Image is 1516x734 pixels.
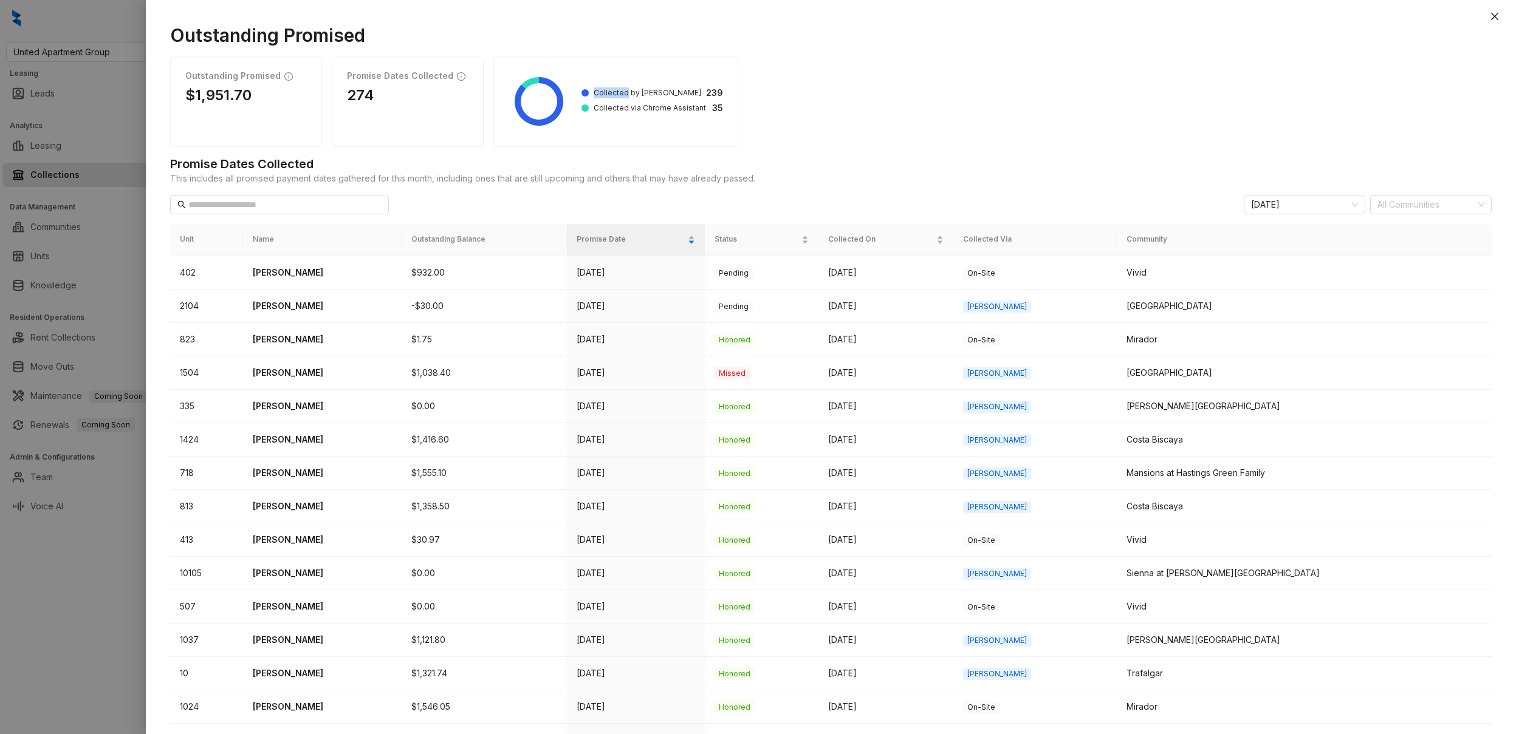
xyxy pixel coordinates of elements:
span: Collected via Chrome Assistant [594,103,706,114]
td: [DATE] [567,256,705,290]
td: 813 [170,490,243,523]
td: [DATE] [818,423,953,457]
span: [PERSON_NAME] [963,634,1031,647]
span: [PERSON_NAME] [963,301,1031,313]
td: $1,546.05 [402,690,567,724]
div: Mansions at Hastings Green Family [1127,466,1482,480]
div: Vivid [1127,533,1482,546]
td: [DATE] [567,490,705,523]
td: $1,555.10 [402,457,567,490]
p: [PERSON_NAME] [253,500,392,513]
span: Honored [715,568,755,580]
td: 413 [170,523,243,557]
p: [PERSON_NAME] [253,433,392,446]
td: $1,321.74 [402,657,567,690]
td: $0.00 [402,557,567,590]
td: 1024 [170,690,243,724]
td: $1,358.50 [402,490,567,523]
td: 507 [170,590,243,624]
td: [DATE] [567,290,705,323]
span: [PERSON_NAME] [963,467,1031,480]
p: [PERSON_NAME] [253,533,392,546]
td: 335 [170,390,243,423]
p: [PERSON_NAME] [253,299,392,313]
td: $1.75 [402,323,567,356]
span: Missed [715,367,750,379]
div: Mirador [1127,333,1482,346]
th: Outstanding Balance [402,224,567,256]
span: On-Site [963,701,1000,713]
td: [DATE] [818,657,953,690]
p: [PERSON_NAME] [253,333,392,346]
span: search [177,200,186,209]
div: Costa Biscaya [1127,433,1482,446]
td: 2104 [170,290,243,323]
td: 1504 [170,356,243,390]
h1: Outstanding Promised [185,71,281,81]
div: [GEOGRAPHIC_DATA] [1127,366,1482,379]
p: [PERSON_NAME] [253,667,392,680]
span: close [1490,12,1500,21]
span: Collected by [PERSON_NAME] [594,87,701,98]
span: Collected On [828,234,934,245]
td: [DATE] [567,590,705,624]
td: [DATE] [818,323,953,356]
p: [PERSON_NAME] [253,600,392,613]
td: [DATE] [567,323,705,356]
td: $1,038.40 [402,356,567,390]
td: [DATE] [818,590,953,624]
p: [PERSON_NAME] [253,466,392,480]
span: [PERSON_NAME] [963,434,1031,446]
h1: Outstanding Promised [170,24,1492,46]
td: [DATE] [567,423,705,457]
td: [DATE] [818,356,953,390]
td: [DATE] [567,624,705,657]
div: [PERSON_NAME][GEOGRAPHIC_DATA] [1127,633,1482,647]
td: [DATE] [818,457,953,490]
span: Honored [715,501,755,513]
td: $0.00 [402,590,567,624]
div: Vivid [1127,266,1482,279]
span: [PERSON_NAME] [963,568,1031,580]
span: On-Site [963,267,1000,279]
td: 1424 [170,423,243,457]
td: [DATE] [567,356,705,390]
div: Mirador [1127,700,1482,713]
button: Close [1487,9,1502,24]
span: Honored [715,668,755,680]
th: Status [705,224,818,256]
td: $1,121.80 [402,624,567,657]
td: [DATE] [567,690,705,724]
span: On-Site [963,601,1000,613]
td: [DATE] [567,457,705,490]
span: Status [715,234,799,245]
span: Honored [715,467,755,480]
td: 402 [170,256,243,290]
div: [PERSON_NAME][GEOGRAPHIC_DATA] [1127,399,1482,413]
span: August 2025 [1251,195,1358,214]
span: Pending [715,301,753,313]
td: [DATE] [567,557,705,590]
h1: $1,951.70 [185,86,307,104]
p: [PERSON_NAME] [253,399,392,413]
td: -$30.00 [402,290,567,323]
h1: Promise Dates Collected [170,157,1492,171]
div: Vivid [1127,600,1482,613]
td: $1,416.60 [402,423,567,457]
span: Honored [715,334,755,346]
span: This includes all promised payment dates gathered for this month, including ones that are still u... [170,172,1492,185]
span: info-circle [284,71,293,81]
td: $0.00 [402,390,567,423]
g: Collected via Chrome Assistant: 35 [521,77,539,89]
span: On-Site [963,534,1000,546]
span: Honored [715,401,755,413]
span: Promise Date [577,234,686,245]
span: Pending [715,267,753,279]
td: [DATE] [818,290,953,323]
h1: 274 [347,86,468,104]
th: Community [1117,224,1492,256]
div: Costa Biscaya [1127,500,1482,513]
p: [PERSON_NAME] [253,366,392,379]
span: Honored [715,634,755,647]
span: Honored [715,534,755,546]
